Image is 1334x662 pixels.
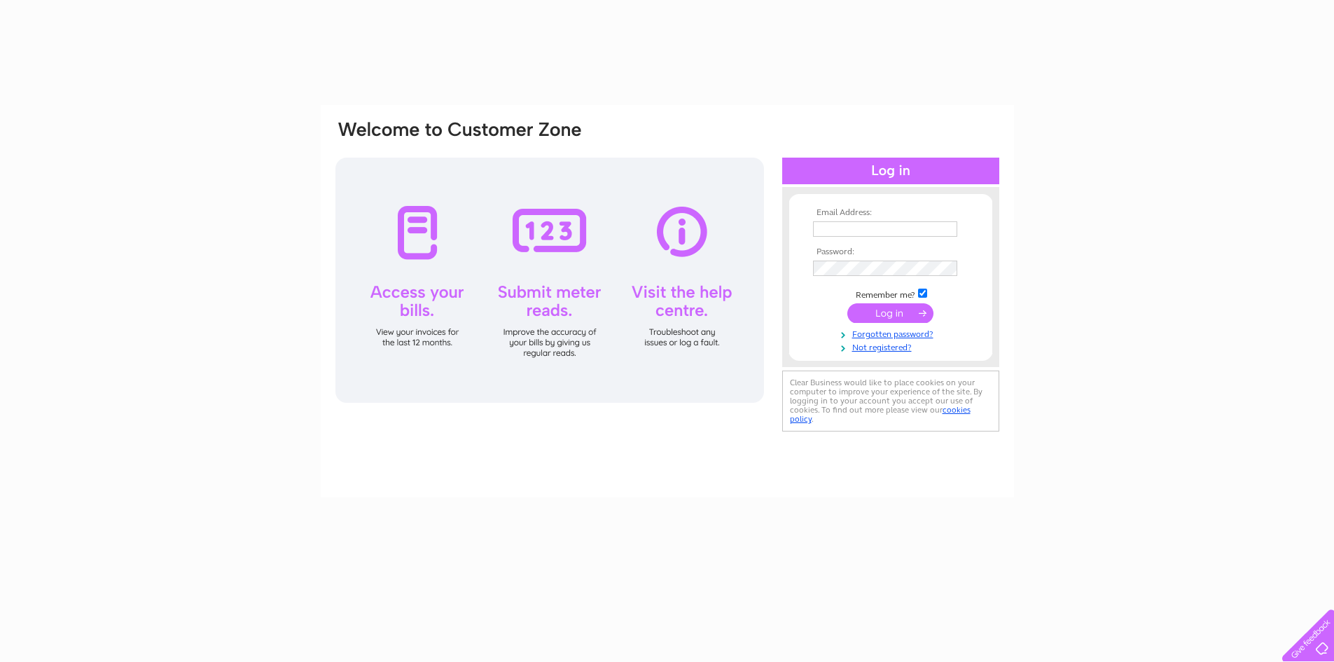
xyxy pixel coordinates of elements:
[810,247,972,257] th: Password:
[813,326,972,340] a: Forgotten password?
[847,303,933,323] input: Submit
[810,208,972,218] th: Email Address:
[813,340,972,353] a: Not registered?
[782,371,999,432] div: Clear Business would like to place cookies on your computer to improve your experience of the sit...
[810,287,972,301] td: Remember me?
[790,405,971,424] a: cookies policy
